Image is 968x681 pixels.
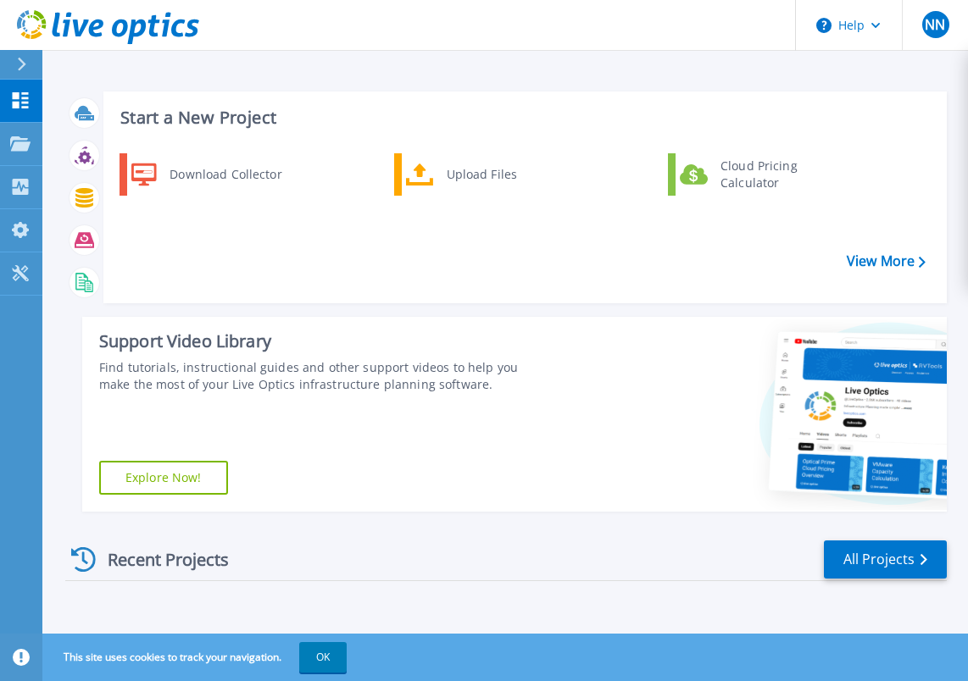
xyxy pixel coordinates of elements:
[712,158,837,191] div: Cloud Pricing Calculator
[824,540,947,579] a: All Projects
[299,642,347,673] button: OK
[847,253,926,269] a: View More
[99,359,547,393] div: Find tutorials, instructional guides and other support videos to help you make the most of your L...
[394,153,568,196] a: Upload Files
[161,158,289,191] div: Download Collector
[99,461,228,495] a: Explore Now!
[47,642,347,673] span: This site uses cookies to track your navigation.
[120,108,925,127] h3: Start a New Project
[438,158,564,191] div: Upload Files
[668,153,842,196] a: Cloud Pricing Calculator
[65,539,252,580] div: Recent Projects
[120,153,293,196] a: Download Collector
[925,18,945,31] span: NN
[99,330,547,352] div: Support Video Library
